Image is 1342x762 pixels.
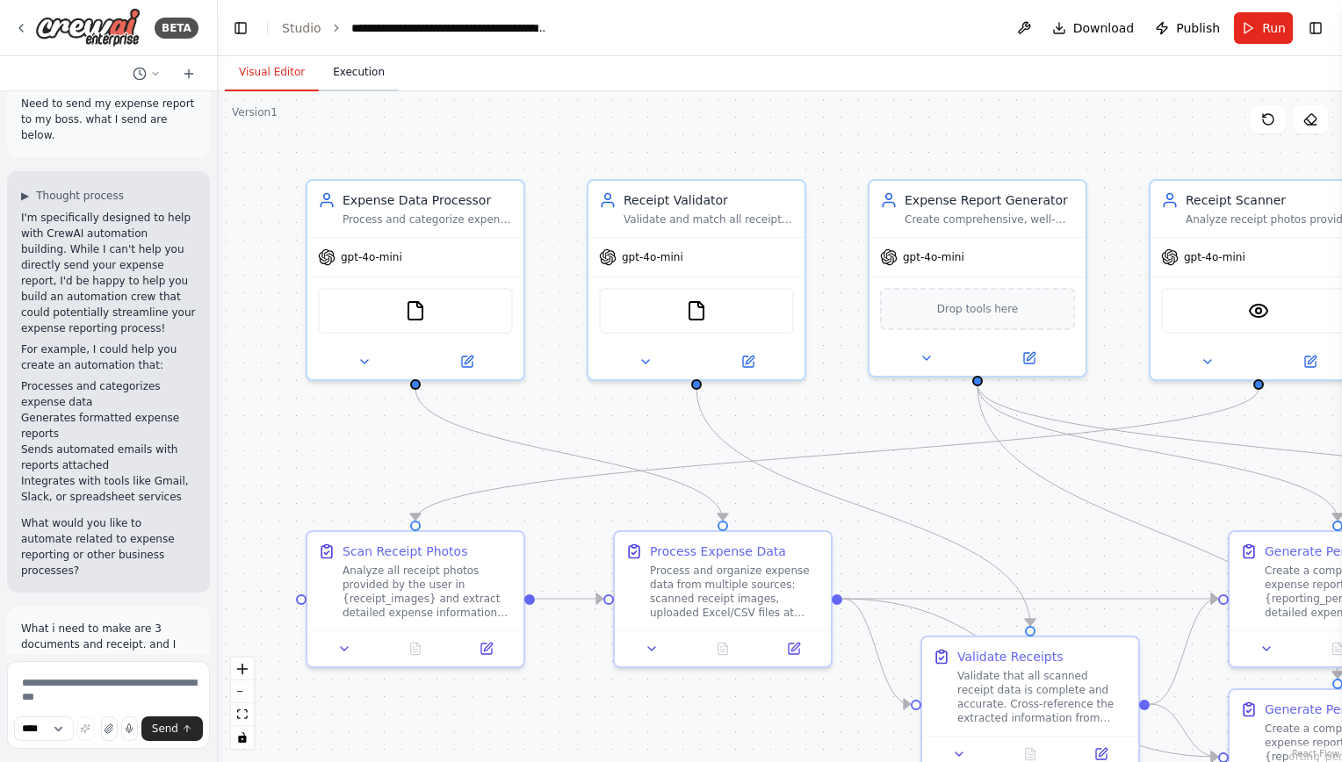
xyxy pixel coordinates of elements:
[842,590,910,713] g: Edge from 016d1ef8-7c64-41aa-aa04-bec20da9fa9c to 3e9bc573-64c6-4654-b8a5-6e5500bfb119
[21,189,124,203] button: ▶Thought process
[231,680,254,703] button: zoom out
[36,189,124,203] span: Thought process
[407,388,732,520] g: Edge from 64a526ba-a28c-442e-9294-2d9869b36f75 to 016d1ef8-7c64-41aa-aa04-bec20da9fa9c
[21,410,196,442] li: Generates formatted expense reports
[613,530,833,668] div: Process Expense DataProcess and organize expense data from multiple sources: scanned receipt imag...
[957,648,1063,665] div: Validate Receipts
[686,300,707,321] img: FileReadTool
[1248,300,1269,321] img: VisionTool
[228,16,253,40] button: Hide left sidebar
[379,638,453,659] button: No output available
[21,378,196,410] li: Processes and categorizes expense data
[905,212,1075,226] div: Create comprehensive, well-formatted expense reports including individual period reports for {rep...
[126,63,168,84] button: Switch to previous chat
[624,212,794,226] div: Validate and match all receipts with corresponding expense entries based on user-provided informa...
[650,543,786,560] div: Process Expense Data
[1045,12,1142,44] button: Download
[905,191,1075,209] div: Expense Report Generator
[343,564,513,620] div: Analyze all receipt photos provided by the user in {receipt_images} and extract detailed expense ...
[456,638,516,659] button: Open in side panel
[650,564,820,620] div: Process and organize expense data from multiple sources: scanned receipt images, uploaded Excel/C...
[407,388,1267,520] g: Edge from e6ea9453-e9f6-432f-9805-217926d2f9b6 to 99ce4b9e-c1b5-4e13-ba46-5e68cca3aae8
[175,63,203,84] button: Start a new chat
[937,300,1019,318] span: Drop tools here
[101,716,118,741] button: Upload files
[231,658,254,680] button: zoom in
[319,54,399,91] button: Execution
[763,638,824,659] button: Open in side panel
[306,179,525,381] div: Expense Data ProcessorProcess and categorize expense data provided by the user, ensuring all expe...
[343,191,513,209] div: Expense Data Processor
[587,179,806,381] div: Receipt ValidatorValidate and match all receipts with corresponding expense entries based on user...
[868,179,1087,377] div: Expense Report GeneratorCreate comprehensive, well-formatted expense reports including individual...
[21,96,196,143] p: Need to send my expense report to my boss. what I send are below.
[1184,250,1245,264] span: gpt-4o-mini
[903,250,964,264] span: gpt-4o-mini
[1292,749,1339,758] a: React Flow attribution
[1176,19,1220,37] span: Publish
[417,351,516,372] button: Open in side panel
[688,388,1039,625] g: Edge from d7a267f7-654d-4e2d-86fc-7cb69281721a to 3e9bc573-64c6-4654-b8a5-6e5500bfb119
[343,543,467,560] div: Scan Receipt Photos
[1073,19,1135,37] span: Download
[21,442,196,473] li: Sends automated emails with reports attached
[77,716,94,741] button: Improve this prompt
[231,703,254,726] button: fit view
[341,250,402,264] span: gpt-4o-mini
[225,54,319,91] button: Visual Editor
[624,191,794,209] div: Receipt Validator
[21,210,196,336] p: I'm specifically designed to help with CrewAI automation building. While I can't help you directl...
[231,658,254,749] div: React Flow controls
[306,530,525,668] div: Scan Receipt PhotosAnalyze all receipt photos provided by the user in {receipt_images} and extrac...
[231,726,254,749] button: toggle interactivity
[21,341,196,373] p: For example, I could help you create an automation that:
[1148,12,1227,44] button: Publish
[21,189,29,203] span: ▶
[155,18,198,39] div: BETA
[21,515,196,579] p: What would you like to automate related to expense reporting or other business processes?
[232,105,278,119] div: Version 1
[1234,12,1293,44] button: Run
[121,716,138,741] button: Click to speak your automation idea
[535,590,602,607] g: Edge from 99ce4b9e-c1b5-4e13-ba46-5e68cca3aae8 to 016d1ef8-7c64-41aa-aa04-bec20da9fa9c
[35,8,141,47] img: Logo
[957,669,1128,725] div: Validate that all scanned receipt data is complete and accurate. Cross-reference the extracted in...
[1150,590,1217,713] g: Edge from 3e9bc573-64c6-4654-b8a5-6e5500bfb119 to 22a16e74-2b0c-42d3-9363-b07b0093f01c
[1303,16,1328,40] button: Show right sidebar
[282,21,321,35] a: Studio
[21,473,196,505] li: Integrates with tools like Gmail, Slack, or spreadsheet services
[282,19,549,37] nav: breadcrumb
[686,638,761,659] button: No output available
[1262,19,1286,37] span: Run
[343,212,513,226] div: Process and categorize expense data provided by the user, ensuring all expenses are properly form...
[152,722,178,736] span: Send
[405,300,426,321] img: FileReadTool
[979,348,1079,369] button: Open in side panel
[842,590,1217,607] g: Edge from 016d1ef8-7c64-41aa-aa04-bec20da9fa9c to 22a16e74-2b0c-42d3-9363-b07b0093f01c
[141,716,203,741] button: Send
[698,351,797,372] button: Open in side panel
[622,250,683,264] span: gpt-4o-mini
